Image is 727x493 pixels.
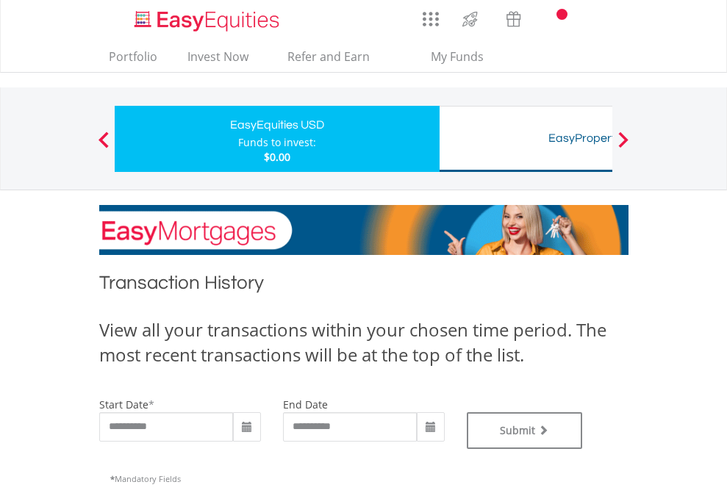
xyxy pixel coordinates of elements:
a: Invest Now [182,49,254,72]
div: View all your transactions within your chosen time period. The most recent transactions will be a... [99,317,628,368]
a: Refer and Earn [273,49,385,72]
a: FAQ's and Support [573,4,610,33]
button: Submit [467,412,583,449]
img: grid-menu-icon.svg [423,11,439,27]
a: Notifications [535,4,573,33]
span: Mandatory Fields [110,473,181,484]
button: Next [609,139,638,154]
label: end date [283,397,328,411]
a: Vouchers [492,4,535,31]
span: $0.00 [264,150,290,164]
img: vouchers-v2.svg [501,7,526,31]
img: thrive-v2.svg [458,7,482,31]
a: My Profile [610,4,648,36]
span: Refer and Earn [287,48,370,65]
div: Funds to invest: [238,135,316,150]
img: EasyEquities_Logo.png [132,9,285,33]
h1: Transaction History [99,270,628,303]
a: Home page [129,4,285,33]
div: EasyEquities USD [123,115,431,135]
span: My Funds [409,47,506,66]
img: EasyMortage Promotion Banner [99,205,628,255]
a: Portfolio [103,49,163,72]
a: AppsGrid [413,4,448,27]
button: Previous [89,139,118,154]
label: start date [99,397,148,411]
